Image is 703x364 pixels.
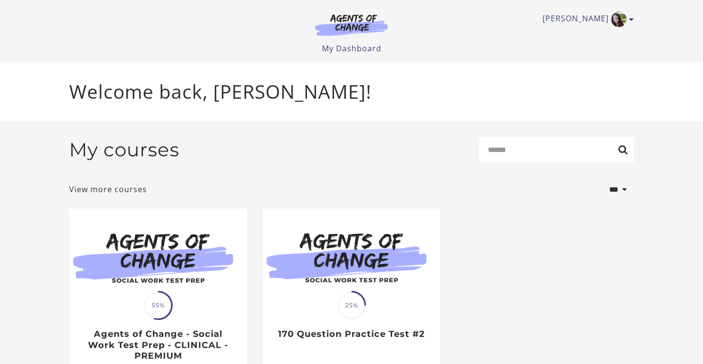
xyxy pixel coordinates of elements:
p: Welcome back, [PERSON_NAME]! [69,77,634,106]
img: Agents of Change Logo [305,14,398,36]
span: 55% [145,292,171,318]
h2: My courses [69,138,179,161]
a: Toggle menu [542,12,629,27]
span: 25% [338,292,365,318]
h3: Agents of Change - Social Work Test Prep - CLINICAL - PREMIUM [79,329,236,362]
a: My Dashboard [322,43,381,54]
h3: 170 Question Practice Test #2 [273,329,430,340]
a: View more courses [69,183,147,195]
